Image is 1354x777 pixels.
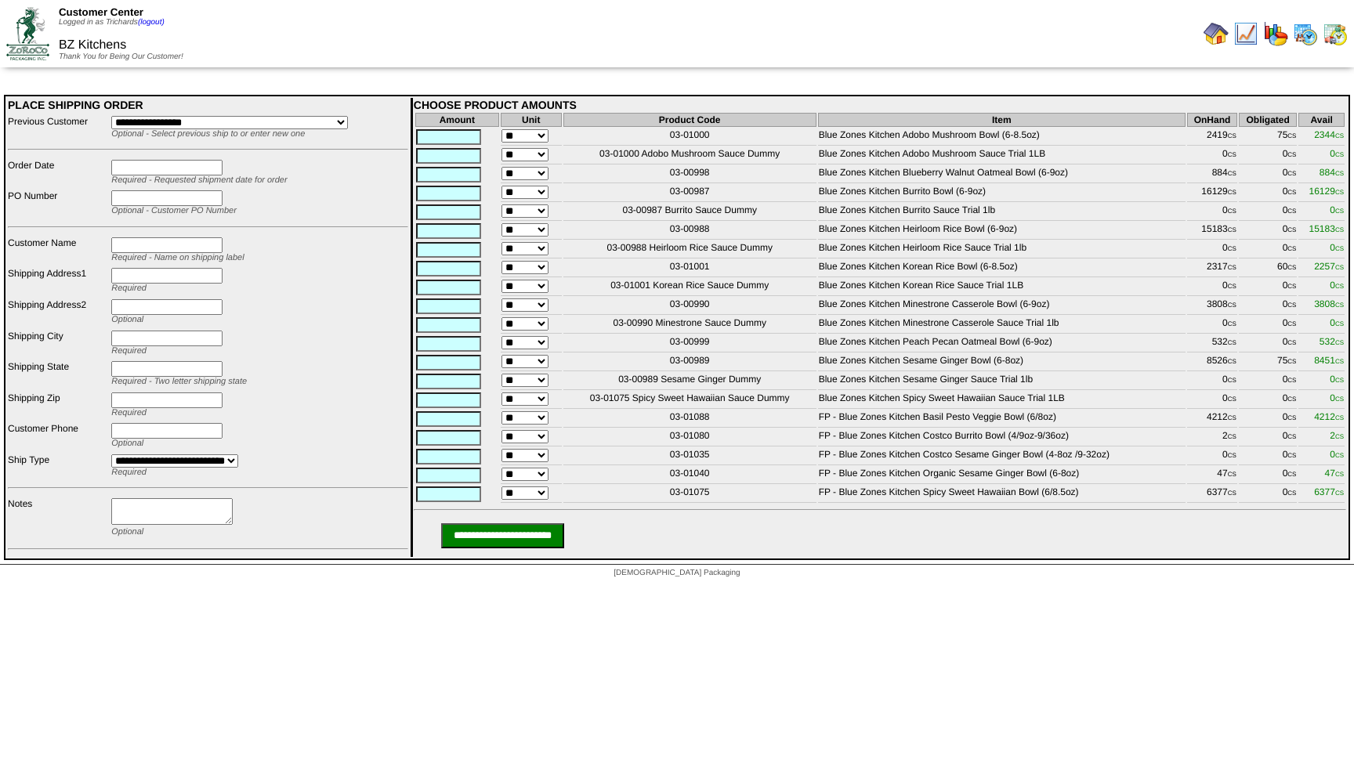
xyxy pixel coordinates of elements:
[1187,392,1237,409] td: 0
[111,284,147,293] span: Required
[1228,396,1236,403] span: CS
[1239,467,1298,484] td: 0
[1228,283,1236,290] span: CS
[1287,170,1296,177] span: CS
[111,408,147,417] span: Required
[1187,260,1237,277] td: 2317
[1335,414,1344,421] span: CS
[818,429,1186,446] td: FP - Blue Zones Kitchen Costco Burrito Bowl (4/9oz-9/36oz)
[1287,264,1296,271] span: CS
[818,354,1186,371] td: Blue Zones Kitchen Sesame Ginger Bowl (6-8oz)
[818,147,1186,164] td: Blue Zones Kitchen Adobo Mushroom Sauce Trial 1LB
[1287,151,1296,158] span: CS
[1287,414,1296,421] span: CS
[111,129,305,139] span: Optional - Select previous ship to or enter new one
[7,298,109,328] td: Shipping Address2
[1239,354,1298,371] td: 75
[614,569,740,577] span: [DEMOGRAPHIC_DATA] Packaging
[563,204,816,221] td: 03-00987 Burrito Sauce Dummy
[1325,468,1344,479] span: 47
[563,373,816,390] td: 03-00989 Sesame Ginger Dummy
[1187,448,1237,465] td: 0
[111,175,287,185] span: Required - Requested shipment date for order
[1287,452,1296,459] span: CS
[818,222,1186,240] td: Blue Zones Kitchen Heirloom Rice Bowl (6-9oz)
[818,166,1186,183] td: Blue Zones Kitchen Blueberry Walnut Oatmeal Bowl (6-9oz)
[1335,151,1344,158] span: CS
[1239,222,1298,240] td: 0
[1228,377,1236,384] span: CS
[1314,486,1344,497] span: 6377
[111,439,143,448] span: Optional
[563,298,816,315] td: 03-00990
[1187,204,1237,221] td: 0
[563,185,816,202] td: 03-00987
[563,467,816,484] td: 03-01040
[7,267,109,297] td: Shipping Address1
[563,113,816,127] th: Product Code
[818,260,1186,277] td: Blue Zones Kitchen Korean Rice Bowl (6-8.5oz)
[1330,374,1344,385] span: 0
[1320,167,1344,178] span: 884
[1335,377,1344,384] span: CS
[1187,241,1237,258] td: 0
[818,467,1186,484] td: FP - Blue Zones Kitchen Organic Sesame Ginger Bowl (6-8oz)
[1335,264,1344,271] span: CS
[59,18,165,27] span: Logged in as Trichards
[1187,147,1237,164] td: 0
[563,410,816,428] td: 03-01088
[1187,429,1237,446] td: 2
[501,113,562,127] th: Unit
[1309,186,1345,197] span: 16129
[1239,113,1298,127] th: Obligated
[818,204,1186,221] td: Blue Zones Kitchen Burrito Sauce Trial 1lb
[1187,467,1237,484] td: 47
[1293,21,1318,46] img: calendarprod.gif
[818,448,1186,465] td: FP - Blue Zones Kitchen Costco Sesame Ginger Bowl (4-8oz /9-32oz)
[1228,433,1236,440] span: CS
[111,527,143,537] span: Optional
[563,316,816,334] td: 03-00990 Minestrone Sauce Dummy
[563,354,816,371] td: 03-00989
[1287,302,1296,309] span: CS
[818,185,1186,202] td: Blue Zones Kitchen Burrito Bowl (6-9oz)
[7,115,109,142] td: Previous Customer
[1239,128,1298,146] td: 75
[563,448,816,465] td: 03-01035
[1314,298,1344,309] span: 3808
[111,468,147,477] span: Required
[1228,245,1236,252] span: CS
[1239,166,1298,183] td: 0
[1233,21,1258,46] img: line_graph.gif
[1228,151,1236,158] span: CS
[1228,132,1236,139] span: CS
[1239,486,1298,503] td: 0
[1330,242,1344,253] span: 0
[1187,410,1237,428] td: 4212
[1228,320,1236,327] span: CS
[1309,223,1345,234] span: 15183
[1204,21,1229,46] img: home.gif
[1287,339,1296,346] span: CS
[563,486,816,503] td: 03-01075
[1335,132,1344,139] span: CS
[1330,204,1344,215] span: 0
[59,52,183,61] span: Thank You for Being Our Customer!
[1287,471,1296,478] span: CS
[1287,245,1296,252] span: CS
[111,346,147,356] span: Required
[7,159,109,189] td: Order Date
[1323,21,1348,46] img: calendarinout.gif
[1335,302,1344,309] span: CS
[8,99,408,111] div: PLACE SHIPPING ORDER
[1239,241,1298,258] td: 0
[818,410,1186,428] td: FP - Blue Zones Kitchen Basil Pesto Veggie Bowl (6/8oz)
[1335,358,1344,365] span: CS
[1228,471,1236,478] span: CS
[1335,283,1344,290] span: CS
[1335,226,1344,233] span: CS
[111,377,247,386] span: Required - Two letter shipping state
[563,429,816,446] td: 03-01080
[1287,226,1296,233] span: CS
[1314,261,1344,272] span: 2257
